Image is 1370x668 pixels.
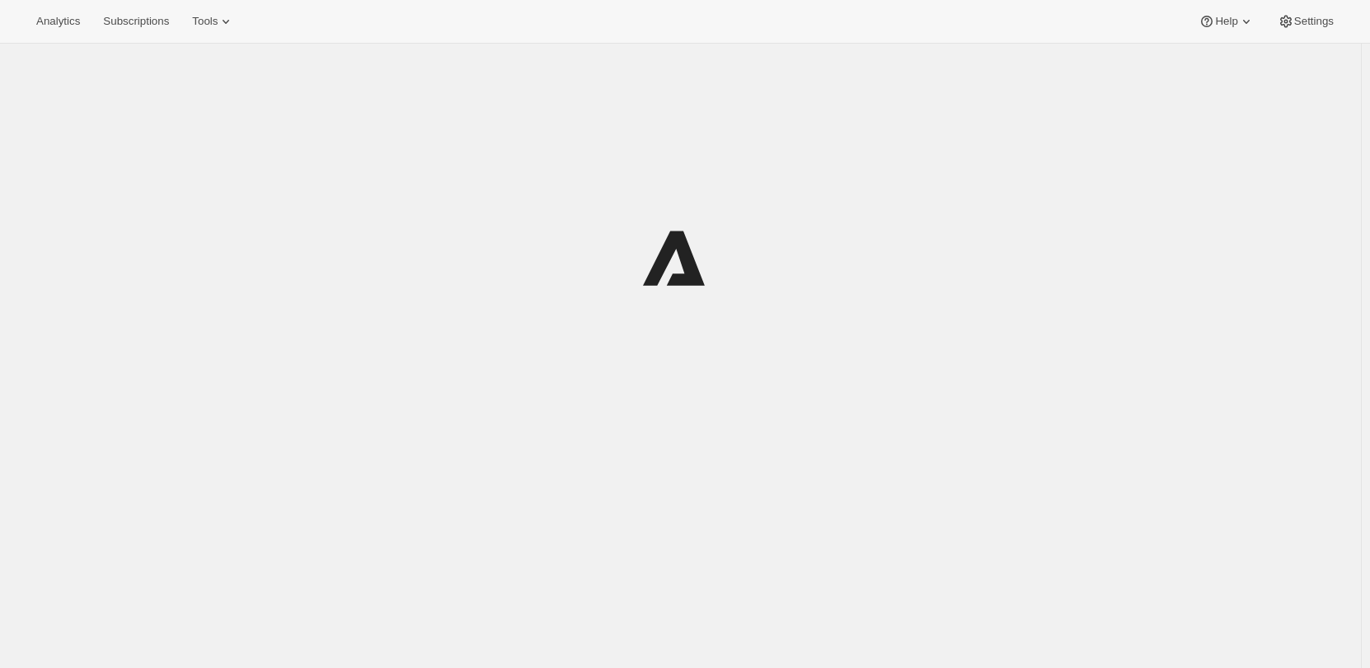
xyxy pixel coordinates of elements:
[192,15,218,28] span: Tools
[103,15,169,28] span: Subscriptions
[93,10,179,33] button: Subscriptions
[1189,10,1264,33] button: Help
[36,15,80,28] span: Analytics
[182,10,244,33] button: Tools
[1268,10,1344,33] button: Settings
[1294,15,1334,28] span: Settings
[1215,15,1237,28] span: Help
[26,10,90,33] button: Analytics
